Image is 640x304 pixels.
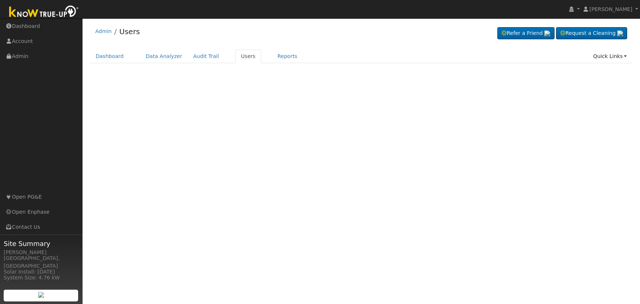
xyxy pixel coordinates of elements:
[38,292,44,298] img: retrieve
[90,50,129,63] a: Dashboard
[4,239,78,249] span: Site Summary
[235,50,261,63] a: Users
[497,27,555,40] a: Refer a Friend
[6,4,83,21] img: Know True-Up
[95,28,112,34] a: Admin
[4,274,78,282] div: System Size: 4.76 kW
[4,268,78,276] div: Solar Install: [DATE]
[556,27,627,40] a: Request a Cleaning
[588,50,632,63] a: Quick Links
[4,249,78,256] div: [PERSON_NAME]
[544,30,550,36] img: retrieve
[119,27,140,36] a: Users
[4,254,78,270] div: [GEOGRAPHIC_DATA], [GEOGRAPHIC_DATA]
[140,50,188,63] a: Data Analyzer
[589,6,632,12] span: [PERSON_NAME]
[188,50,224,63] a: Audit Trail
[272,50,303,63] a: Reports
[617,30,623,36] img: retrieve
